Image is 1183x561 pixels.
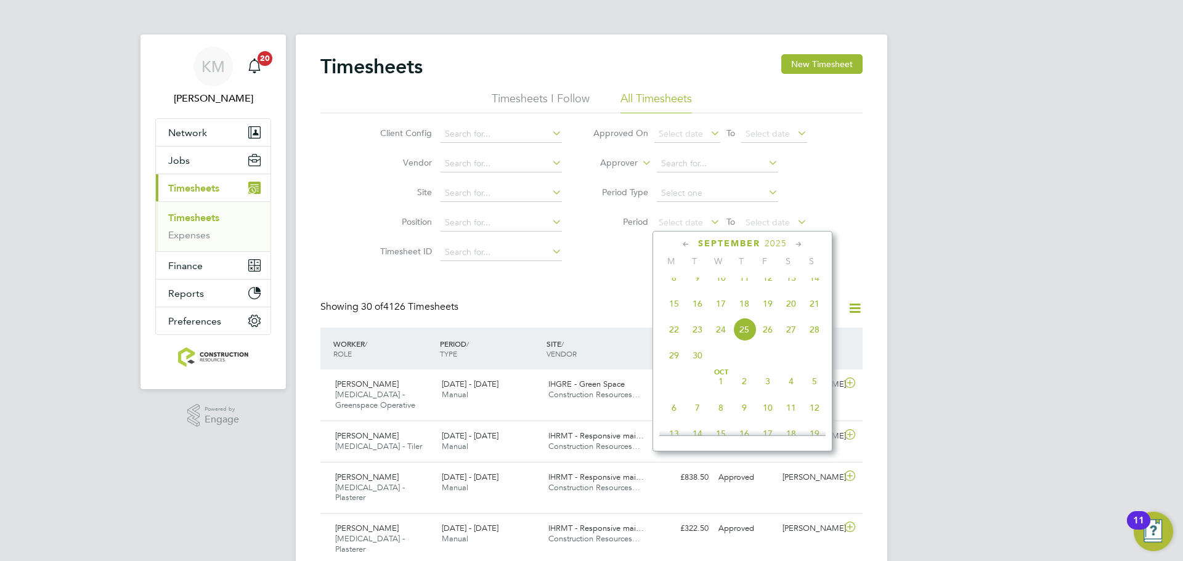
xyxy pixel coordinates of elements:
span: 3 [756,369,779,393]
span: [PERSON_NAME] [335,472,399,482]
div: Timesheets [156,201,270,251]
div: [PERSON_NAME] [778,519,842,539]
span: 11 [733,266,756,289]
input: Select one [657,185,778,202]
span: Jobs [168,155,190,166]
span: 6 [662,396,686,419]
span: Reports [168,288,204,299]
span: Manual [442,441,468,451]
img: construction-resources-logo-retina.png [178,347,249,367]
span: 15 [662,292,686,315]
span: 19 [803,422,826,445]
nav: Main navigation [140,34,286,389]
span: 29 [662,344,686,367]
span: T [683,256,706,267]
label: Approved On [593,127,648,139]
span: Oct [709,369,733,376]
span: 13 [779,266,803,289]
span: [MEDICAL_DATA] - Tiler [335,441,422,451]
div: Approved [713,467,778,488]
span: / [365,339,367,349]
div: WORKER [330,333,437,365]
span: 12 [803,396,826,419]
span: 2025 [765,238,787,249]
span: 4 [779,369,803,393]
span: 9 [686,266,709,289]
span: To [723,125,739,141]
span: 22 [662,318,686,341]
span: [PERSON_NAME] [335,430,399,441]
div: 11 [1133,520,1144,536]
span: Timesheets [168,182,219,194]
div: Showing [320,301,461,313]
span: Manual [442,389,468,400]
span: 28 [803,318,826,341]
span: IHRMT - Responsive mai… [548,472,644,482]
a: Expenses [168,229,210,241]
span: M [659,256,683,267]
span: S [776,256,800,267]
a: Go to home page [155,347,271,367]
span: [PERSON_NAME] [335,523,399,533]
span: 7 [686,396,709,419]
input: Search for... [657,155,778,172]
span: Construction Resources… [548,441,640,451]
input: Search for... [441,155,562,172]
span: 10 [756,396,779,419]
span: Construction Resources… [548,533,640,544]
span: 24 [709,318,733,341]
span: / [466,339,469,349]
span: Network [168,127,207,139]
label: Site [376,187,432,198]
button: Reports [156,280,270,307]
label: Client Config [376,127,432,139]
span: 21 [803,292,826,315]
li: Timesheets I Follow [492,91,590,113]
span: 5 [803,369,826,393]
li: All Timesheets [620,91,692,113]
span: Engage [205,414,239,425]
span: IHRMT - Responsive mai… [548,523,644,533]
span: 17 [756,422,779,445]
span: 20 [779,292,803,315]
span: 25 [733,318,756,341]
span: W [706,256,730,267]
button: Finance [156,252,270,279]
span: [DATE] - [DATE] [442,379,498,389]
label: Position [376,216,432,227]
span: VENDOR [547,349,577,358]
span: Manual [442,482,468,493]
input: Search for... [441,185,562,202]
label: Vendor [376,157,432,168]
div: £838.50 [649,426,713,446]
input: Search for... [441,126,562,143]
span: 30 of [361,301,383,313]
span: [DATE] - [DATE] [442,472,498,482]
button: Open Resource Center, 11 new notifications [1134,512,1173,551]
span: S [800,256,823,267]
span: 12 [756,266,779,289]
span: Manual [442,533,468,544]
span: Preferences [168,315,221,327]
span: IHRMT - Responsive mai… [548,430,644,441]
span: 2 [733,369,756,393]
input: Search for... [441,244,562,261]
div: £606.13 [649,374,713,395]
span: 19 [756,292,779,315]
span: / [561,339,564,349]
label: Approver [582,157,638,169]
span: 17 [709,292,733,315]
button: Preferences [156,307,270,334]
label: Timesheet ID [376,246,432,257]
span: IHGRE - Green Space [548,379,625,389]
span: 16 [733,422,756,445]
span: T [730,256,753,267]
span: Construction Resources… [548,389,640,400]
span: 1 [709,369,733,393]
span: [DATE] - [DATE] [442,523,498,533]
div: £322.50 [649,519,713,539]
span: September [698,238,760,249]
span: 14 [686,422,709,445]
a: Powered byEngage [187,404,240,427]
span: 14 [803,266,826,289]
